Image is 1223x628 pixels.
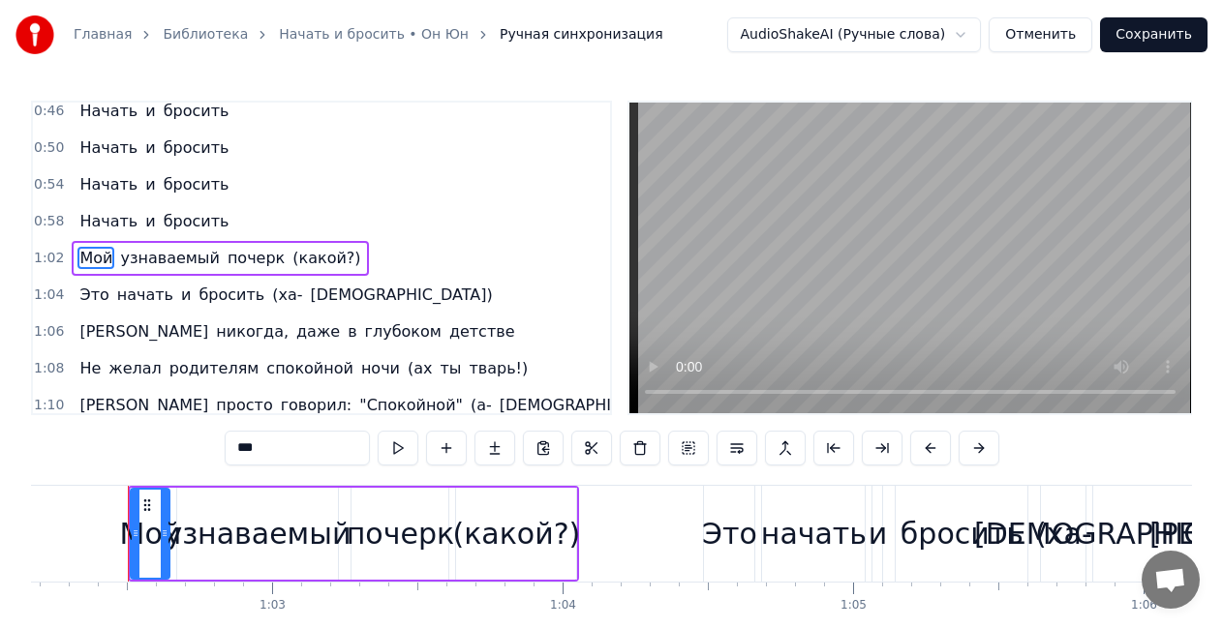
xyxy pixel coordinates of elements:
[308,284,494,306] span: [DEMOGRAPHIC_DATA])
[226,247,287,269] span: почерк
[77,210,139,232] span: Начать
[162,100,231,122] span: бросить
[107,357,164,379] span: желал
[34,212,64,231] span: 0:58
[120,512,182,555] div: Мой
[77,284,110,306] span: Это
[406,357,435,379] span: (ах
[347,512,454,555] div: почерк
[1131,598,1157,613] div: 1:06
[357,394,465,416] span: "Спокойной"
[214,320,290,343] span: никогда,
[761,512,867,555] div: начать
[447,320,517,343] span: детстве
[77,247,114,269] span: Мой
[989,17,1092,52] button: Отменить
[363,320,443,343] span: глубоком
[869,512,888,555] div: и
[74,25,663,45] nav: breadcrumb
[15,15,54,54] img: youka
[359,357,402,379] span: ночи
[34,138,64,158] span: 0:50
[162,173,231,195] span: бросить
[279,25,469,45] a: Начать и бросить • Он Юн
[197,284,266,306] span: бросить
[77,320,210,343] span: [PERSON_NAME]
[34,249,64,268] span: 1:02
[214,394,274,416] span: просто
[179,284,193,306] span: и
[500,25,663,45] span: Ручная синхронизация
[143,136,157,159] span: и
[550,598,576,613] div: 1:04
[901,512,1024,555] div: бросить
[34,285,64,305] span: 1:04
[143,173,157,195] span: и
[264,357,355,379] span: спокойной
[290,247,362,269] span: (какой?)
[1142,551,1200,609] div: Открытый чат
[439,357,464,379] span: ты
[498,394,684,416] span: [DEMOGRAPHIC_DATA])
[143,210,157,232] span: и
[34,175,64,194] span: 0:54
[77,136,139,159] span: Начать
[1100,17,1208,52] button: Сохранить
[118,247,221,269] span: узнаваемый
[34,102,64,121] span: 0:46
[34,396,64,415] span: 1:10
[165,512,351,555] div: узнаваемый
[294,320,342,343] span: даже
[469,394,494,416] span: (а-
[74,25,132,45] a: Главная
[168,357,261,379] span: родителям
[346,320,358,343] span: в
[77,173,139,195] span: Начать
[467,357,530,379] span: тварь!)
[115,284,175,306] span: начать
[163,25,248,45] a: Библиотека
[162,136,231,159] span: бросить
[702,512,757,555] div: Это
[162,210,231,232] span: бросить
[260,598,286,613] div: 1:03
[34,359,64,378] span: 1:08
[279,394,354,416] span: говорил:
[270,284,304,306] span: (ха-
[453,512,581,555] div: (какой?)
[34,322,64,342] span: 1:06
[77,357,103,379] span: Не
[841,598,867,613] div: 1:05
[77,100,139,122] span: Начать
[77,394,210,416] span: [PERSON_NAME]
[143,100,157,122] span: и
